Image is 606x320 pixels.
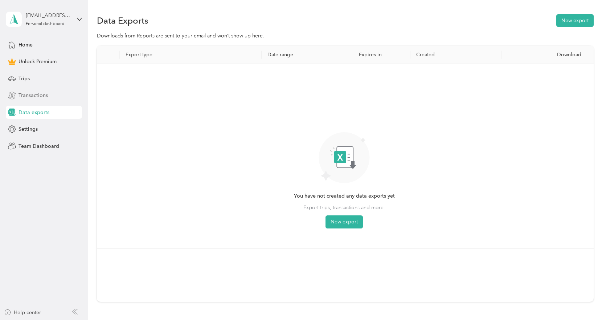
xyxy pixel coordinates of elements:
span: Data exports [19,109,49,116]
span: You have not created any data exports yet [294,192,395,200]
span: Trips [19,75,30,82]
span: Settings [19,125,38,133]
iframe: Everlance-gr Chat Button Frame [565,279,606,320]
span: Export trips, transactions and more. [303,204,385,211]
div: [EMAIL_ADDRESS][PERSON_NAME][DOMAIN_NAME] [26,12,71,19]
span: Team Dashboard [19,142,59,150]
button: Help center [4,309,41,316]
th: Date range [262,46,353,64]
span: Transactions [19,92,48,99]
span: Unlock Premium [19,58,57,65]
button: New export [325,215,363,228]
div: Download [508,52,587,58]
th: Created [410,46,502,64]
div: Downloads from Reports are sent to your email and won’t show up here. [97,32,594,40]
th: Export type [120,46,262,64]
th: Expires in [353,46,410,64]
span: Home [19,41,33,49]
div: Personal dashboard [26,22,65,26]
h1: Data Exports [97,17,148,24]
button: New export [556,14,594,27]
